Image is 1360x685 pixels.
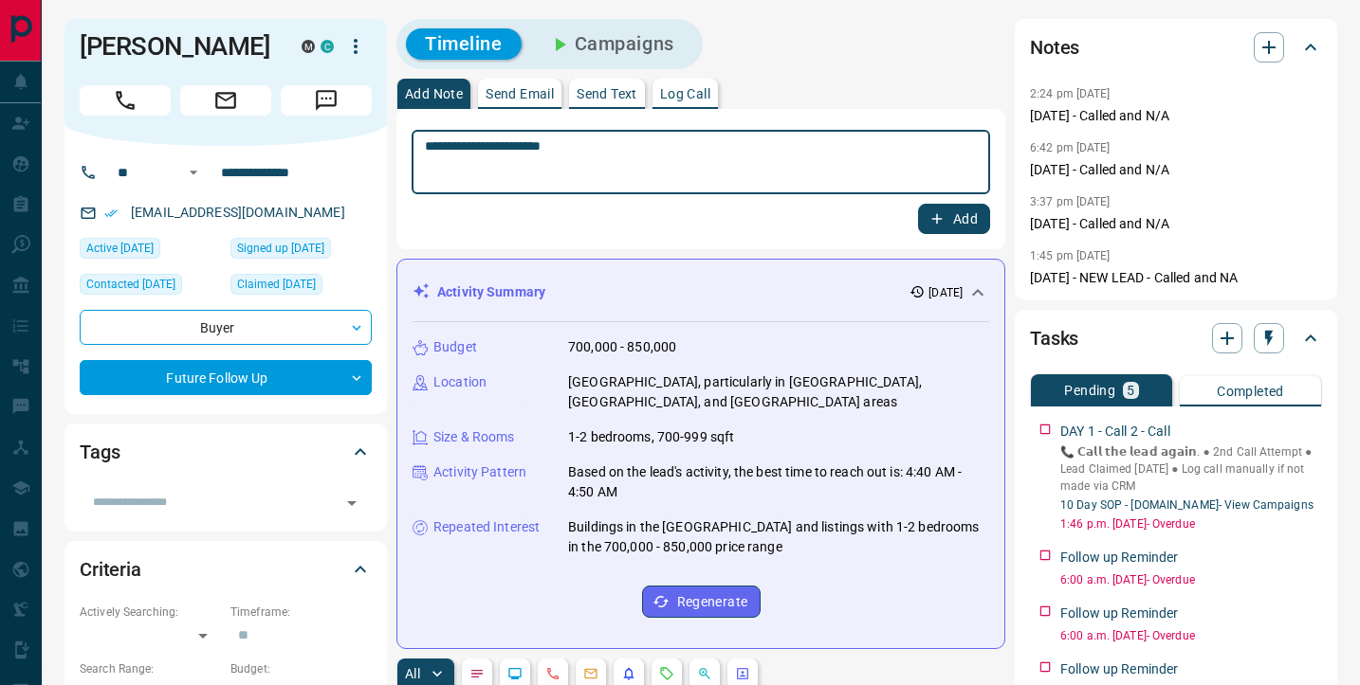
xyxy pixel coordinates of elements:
svg: Notes [469,666,485,681]
p: Completed [1217,385,1284,398]
svg: Email Verified [104,207,118,220]
span: Email [180,85,271,116]
div: Tags [80,429,372,475]
p: 📞 𝗖𝗮𝗹𝗹 𝘁𝗵𝗲 𝗹𝗲𝗮𝗱 𝗮𝗴𝗮𝗶𝗻. ● 2nd Call Attempt ● Lead Claimed [DATE] ‎● Log call manually if not made ... [1060,443,1322,495]
svg: Lead Browsing Activity [507,666,523,681]
svg: Listing Alerts [621,666,636,681]
h2: Tasks [1030,323,1078,353]
span: Claimed [DATE] [237,275,316,294]
p: 1:45 pm [DATE] [1030,249,1111,262]
p: 6:42 pm [DATE] [1030,141,1111,154]
p: Repeated Interest [433,517,540,537]
p: Pending [1064,384,1115,397]
p: Actively Searching: [80,604,221,621]
p: Activity Pattern [433,462,526,482]
h2: Tags [80,437,119,467]
button: Timeline [406,28,522,60]
svg: Emails [583,666,598,681]
span: Signed up [DATE] [237,239,324,258]
div: Mon Aug 11 2025 [230,274,372,300]
p: 6:00 a.m. [DATE] - Overdue [1060,571,1322,588]
div: Tasks [1030,315,1322,361]
span: Active [DATE] [86,239,154,258]
p: [DATE] - NEW LEAD - Called and NA [1030,268,1322,288]
p: 5 [1127,384,1134,397]
svg: Opportunities [697,666,712,681]
button: Add [918,204,990,234]
svg: Requests [659,666,674,681]
div: Mon Aug 11 2025 [80,274,221,300]
span: Contacted [DATE] [86,275,175,294]
p: 2:24 pm [DATE] [1030,87,1111,100]
button: Open [339,490,365,516]
p: Budget: [230,660,372,677]
div: mrloft.ca [302,40,315,53]
div: Buyer [80,310,372,345]
p: Search Range: [80,660,221,677]
div: condos.ca [321,40,334,53]
div: Criteria [80,547,372,592]
a: 10 Day SOP - [DOMAIN_NAME]- View Campaigns [1060,498,1314,512]
div: Future Follow Up [80,360,372,395]
p: Follow up Reminder [1060,659,1178,679]
p: Follow up Reminder [1060,548,1178,568]
p: Based on the lead's activity, the best time to reach out is: 4:40 AM - 4:50 AM [568,462,989,502]
p: 3:37 pm [DATE] [1030,195,1111,208]
p: 6:00 a.m. [DATE] - Overdue [1060,627,1322,644]
p: All [405,667,420,680]
span: Call [80,85,171,116]
p: [DATE] - Called and N/A [1030,106,1322,126]
svg: Calls [545,666,561,681]
p: Send Email [486,87,554,100]
h1: [PERSON_NAME] [80,31,273,62]
p: Add Note [405,87,463,100]
p: Send Text [577,87,637,100]
p: 1:46 p.m. [DATE] - Overdue [1060,515,1322,532]
a: [EMAIL_ADDRESS][DOMAIN_NAME] [131,205,345,220]
p: Budget [433,337,477,357]
p: [DATE] [928,284,963,301]
span: Message [281,85,372,116]
button: Regenerate [642,586,761,618]
p: Log Call [660,87,710,100]
p: [DATE] - Called and N/A [1030,160,1322,180]
p: Activity Summary [437,282,545,302]
div: Mon Aug 11 2025 [230,238,372,264]
button: Open [182,161,205,184]
h2: Notes [1030,32,1079,63]
button: Campaigns [529,28,693,60]
div: Notes [1030,25,1322,70]
p: [DATE] - Called and N/A [1030,214,1322,234]
p: Location [433,372,487,392]
svg: Agent Actions [735,666,750,681]
p: Size & Rooms [433,427,515,447]
p: Buildings in the [GEOGRAPHIC_DATA] and listings with 1-2 bedrooms in the 700,000 - 850,000 price ... [568,517,989,557]
div: Activity Summary[DATE] [413,275,989,310]
p: Follow up Reminder [1060,604,1178,623]
p: [GEOGRAPHIC_DATA], particularly in [GEOGRAPHIC_DATA], [GEOGRAPHIC_DATA], and [GEOGRAPHIC_DATA] areas [568,372,989,412]
h2: Criteria [80,554,141,585]
p: 1-2 bedrooms, 700-999 sqft [568,427,734,447]
p: DAY 1 - Call 2 - Call [1060,422,1170,442]
p: Timeframe: [230,604,372,621]
p: 700,000 - 850,000 [568,337,676,357]
div: Wed Aug 13 2025 [80,238,221,264]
